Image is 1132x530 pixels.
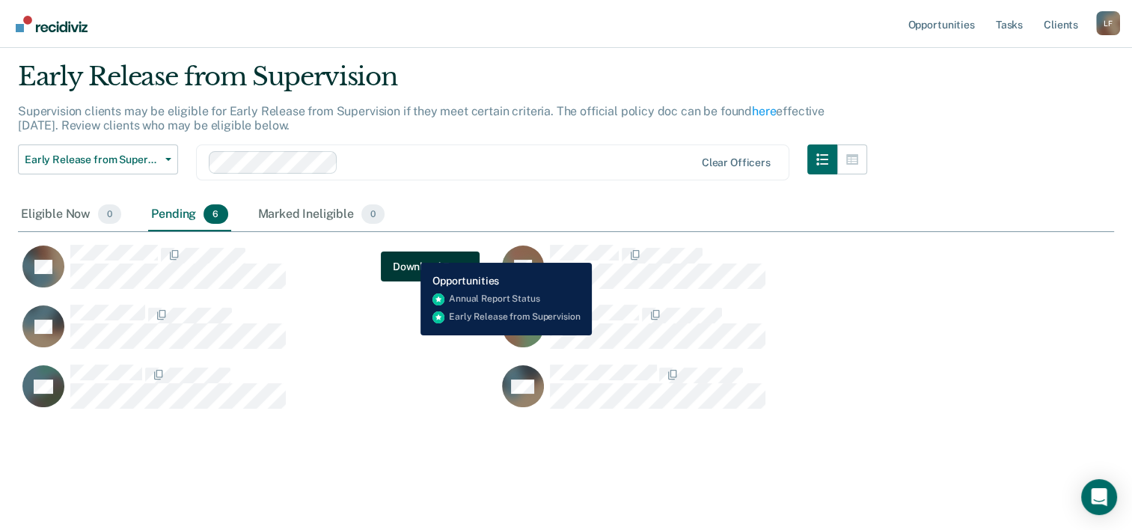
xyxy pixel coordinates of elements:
div: CaseloadOpportunityCell-05145136 [498,244,977,304]
div: Eligible Now0 [18,198,124,231]
div: Marked Ineligible0 [255,198,388,231]
div: CaseloadOpportunityCell-07803927 [18,364,498,424]
span: 0 [361,204,385,224]
a: Navigate to form link [381,252,480,281]
span: Early Release from Supervision [25,153,159,166]
button: Download Form [381,252,480,281]
div: CaseloadOpportunityCell-16213647 [498,304,977,364]
span: 6 [204,204,227,224]
div: Pending6 [148,198,230,231]
p: Supervision clients may be eligible for Early Release from Supervision if they meet certain crite... [18,104,824,132]
button: Early Release from Supervision [18,144,178,174]
div: CaseloadOpportunityCell-06138827 [18,304,498,364]
div: CaseloadOpportunityCell-01555882 [18,244,498,304]
div: CaseloadOpportunityCell-05480601 [498,364,977,424]
span: 0 [98,204,121,224]
img: Recidiviz [16,16,88,32]
div: Open Intercom Messenger [1081,479,1117,515]
div: Clear officers [702,156,771,169]
div: Early Release from Supervision [18,61,867,104]
div: L F [1096,11,1120,35]
a: here [752,104,776,118]
button: Profile dropdown button [1096,11,1120,35]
